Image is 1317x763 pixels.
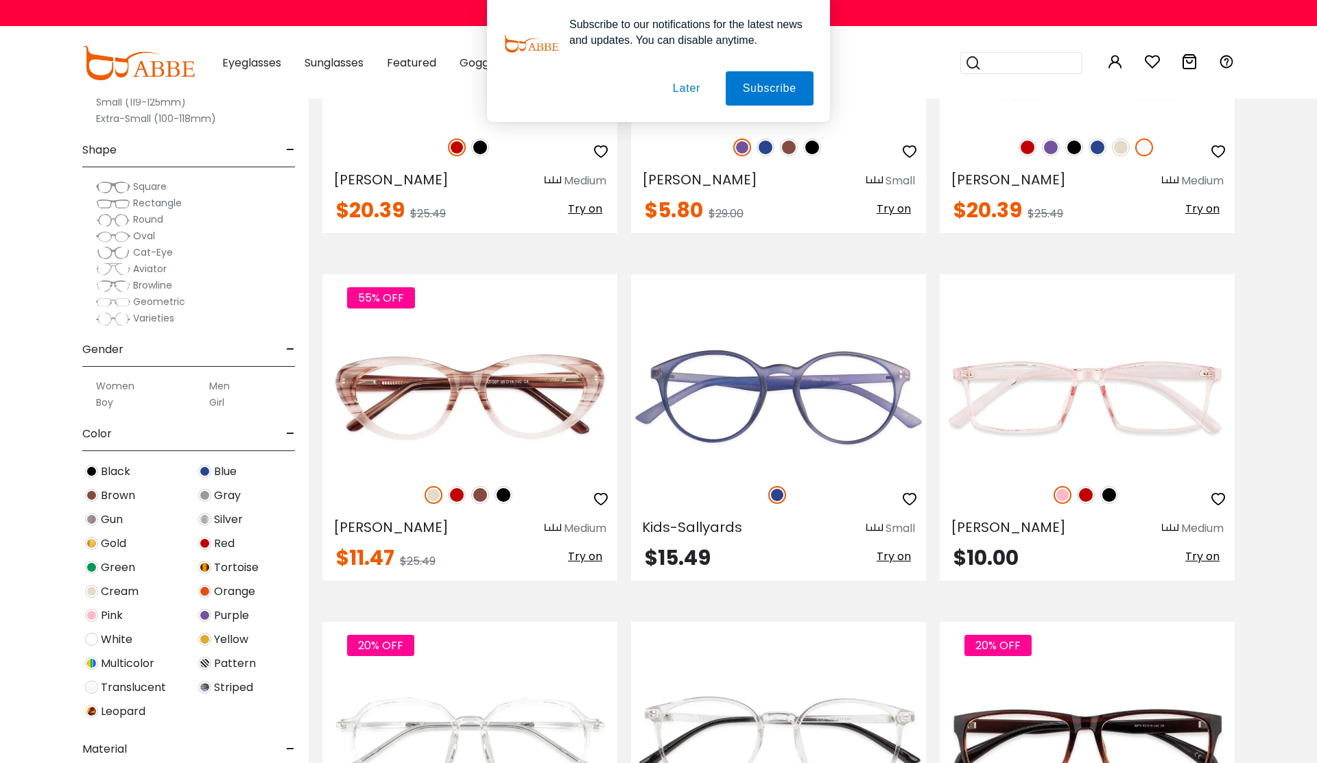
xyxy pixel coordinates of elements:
span: Multicolor [101,655,154,672]
img: Purple [1042,138,1060,156]
span: Geometric [133,295,185,308]
img: Black [1065,138,1083,156]
img: Oval.png [96,230,130,243]
span: $29.00 [709,206,744,221]
button: Try on [564,548,606,566]
span: Try on [1185,548,1220,564]
span: Green [101,559,135,576]
img: Blue [198,465,211,478]
span: Silver [214,511,243,528]
span: 55% OFF [347,287,415,308]
label: Girl [209,394,224,411]
img: size ruler [1162,175,1178,186]
span: 20% OFF [964,635,1032,656]
div: Medium [1181,173,1224,189]
span: Shape [82,134,117,167]
span: Try on [877,201,911,217]
a: Pink Eliana - TR ,Light Weight [940,324,1235,471]
img: Purple [733,138,751,156]
img: Translucent [1135,138,1153,156]
span: Try on [568,548,602,564]
span: Yellow [214,631,248,648]
span: Red [214,535,235,552]
span: Square [133,180,167,193]
span: Leopard [101,703,145,720]
img: size ruler [545,175,561,186]
img: Aviator.png [96,263,130,276]
div: Medium [1181,520,1224,537]
img: Varieties.png [96,312,130,326]
span: Gold [101,535,126,552]
img: Red [448,486,466,504]
span: Brown [101,487,135,504]
button: Try on [873,200,915,218]
span: Try on [877,548,911,564]
span: [PERSON_NAME] [951,170,1066,189]
div: Small [886,520,915,537]
span: $15.49 [645,543,711,572]
img: Brown [780,138,798,156]
span: $25.49 [410,206,446,221]
span: Browline [133,278,172,292]
span: Tortoise [214,559,259,576]
img: size ruler [866,523,883,533]
img: notification icon [503,16,558,71]
img: White [85,633,98,646]
span: Blue [214,463,237,480]
img: Leopard [85,705,98,718]
span: $5.80 [645,195,703,225]
a: Blue Kids-Sallyards - TR ,Universal Bridge Fit [631,324,926,471]
span: - [286,417,295,450]
button: Try on [1181,548,1224,566]
img: Cream Irene - Acetate ,Universal Bridge Fit [322,324,617,471]
img: Black [85,465,98,478]
span: $20.39 [336,195,405,225]
span: 20% OFF [347,635,414,656]
img: Green [85,561,98,574]
img: size ruler [866,175,883,186]
span: $11.47 [336,543,394,572]
img: Translucent [85,681,98,694]
img: Pink [1054,486,1071,504]
img: Silver [198,513,211,526]
span: Gun [101,511,123,528]
span: Round [133,213,163,226]
img: Orange [198,585,211,598]
span: Aviator [133,262,167,276]
img: Geometric.png [96,295,130,309]
span: Cream [101,583,139,600]
img: Gun [85,513,98,526]
span: Purple [214,607,249,624]
span: $20.39 [953,195,1022,225]
img: Black [495,486,512,504]
div: Small [886,173,915,189]
img: Pattern [198,657,211,670]
span: Orange [214,583,255,600]
button: Subscribe [726,71,814,106]
img: Red [448,138,466,156]
img: Cat-Eye.png [96,246,130,260]
span: Oval [133,229,155,243]
img: Purple [198,609,211,622]
div: Medium [564,520,606,537]
span: Cat-Eye [133,245,173,259]
img: Cream [85,585,98,598]
button: Try on [873,548,915,566]
img: Gray [198,489,211,502]
img: Rectangle.png [96,197,130,210]
span: Varieties [133,311,174,325]
img: size ruler [545,523,561,533]
img: Blue [757,138,774,156]
img: Black [1100,486,1118,504]
img: Brown [471,486,489,504]
img: Striped [198,681,211,694]
span: Striped [214,679,253,696]
img: Black [471,138,489,156]
span: Gender [82,333,123,366]
label: Men [209,378,230,394]
span: $25.49 [400,553,436,569]
img: Gold [85,537,98,550]
span: $10.00 [953,543,1019,572]
span: Gray [214,487,241,504]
